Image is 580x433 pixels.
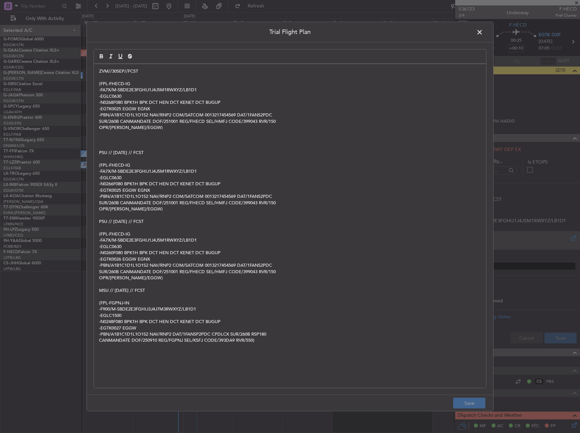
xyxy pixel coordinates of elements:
[99,231,481,237] p: (FPL-FHECD-IG
[99,256,481,262] p: -EGTK0026 EGGW EGNX
[99,312,481,318] p: -EGLC1500
[99,193,481,200] p: -PBN/A1B1C1D1L1O1S2 NAV/RNP2 COM/SATCOM 0013217454569 DAT/1FANS2PDC
[99,306,481,312] p: -F900/M-SBDE2E3FGHIJ3J4J7M3RWXYZ/LB1D1
[99,162,481,168] p: (FPL-FHECD-IG
[99,200,481,206] p: SUR/260B CANMANDATE DOF/251001 REG/FHECD SEL/HMFJ CODE/399043 RVR/150
[99,319,481,325] p: -N0248F080 BPK1H BPK DCT HEN DCT KENET DCT BUGUP
[99,237,481,243] p: -FA7X/M-SBDE2E3FGHIJ1J4J5M1RWXYZ/LB1D1
[99,287,481,294] p: MSU // [DATE] // FCST
[99,219,481,225] p: PSU // [DATE] // FCST
[99,181,481,187] p: -N0266F080 BPK1H BPK DCT HEN DCT KENET DCT BUGUP
[99,337,481,343] p: CANMANDATE DOF/250910 REG/FGPNJ SEL/KSFJ CODE/393DA9 RVR/550)
[99,300,481,306] p: (FPL-FGPNJ-IN
[99,275,481,281] p: OPR/[PERSON_NAME]/EGGW)
[99,268,481,275] p: SUR/260B CANMANDATE DOF/251001 REG/FHECD SEL/HMFJ CODE/399043 RVR/150
[99,187,481,193] p: -EGTK0025 EGGW EGNX
[99,331,481,337] p: -PBN/A1B1C1D1L1O1S2 NAV/RNP2 DAT/1FANSP2PDC CPDLCX SUR/260B RSP180
[99,150,481,156] p: PSU // [DATE] // FCST
[99,243,481,249] p: -EGLC0630
[99,250,481,256] p: -N0260F080 BPK1H BPK DCT HEN DCT KENET DCT BUGUP
[99,325,481,331] p: -EGTK0027 EGGW
[99,168,481,174] p: -FA7X/M-SBDE2E3FGHIJ1J4J5M1RWXYZ/LB1D1
[99,262,481,268] p: -PBN/A1B1C1D1L1O1S2 NAV/RNP2 COM/SATCOM 0013217454569 DAT/1FANS2PDC
[99,175,481,181] p: -EGLC0630
[99,206,481,212] p: OPR/[PERSON_NAME]/EGGW)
